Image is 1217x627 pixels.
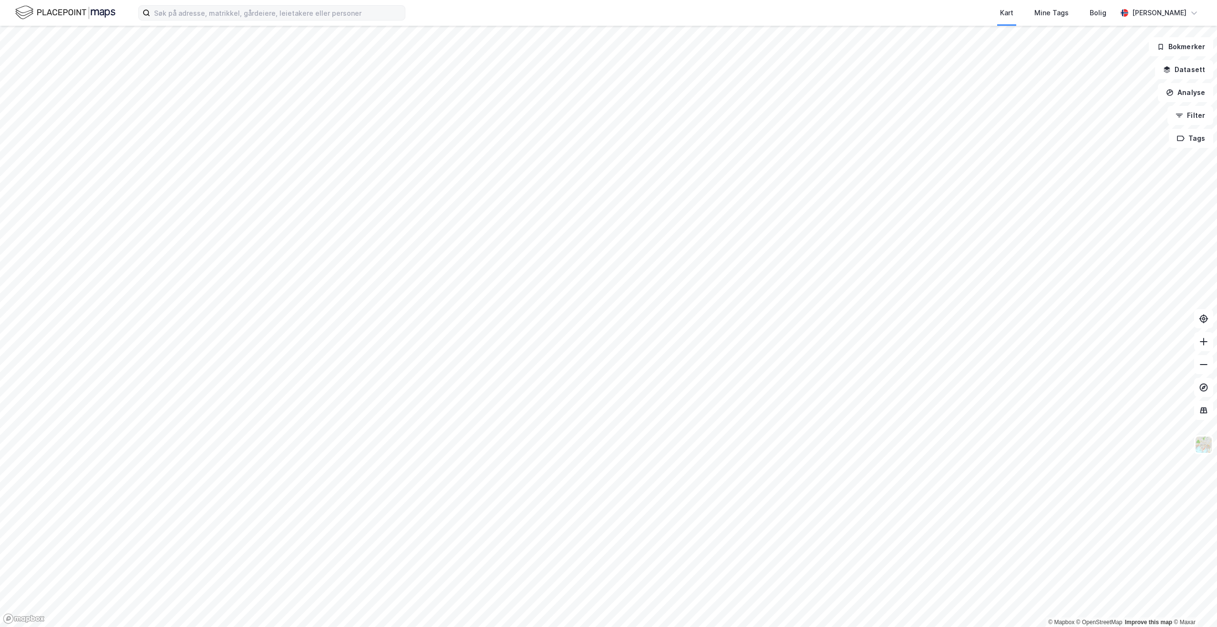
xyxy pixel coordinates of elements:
iframe: Chat Widget [1169,581,1217,627]
div: Mine Tags [1034,7,1069,19]
a: Mapbox homepage [3,613,45,624]
img: Z [1195,436,1213,454]
div: Kart [1000,7,1013,19]
button: Filter [1167,106,1213,125]
div: [PERSON_NAME] [1132,7,1186,19]
button: Tags [1169,129,1213,148]
img: logo.f888ab2527a4732fd821a326f86c7f29.svg [15,4,115,21]
button: Analyse [1158,83,1213,102]
button: Datasett [1155,60,1213,79]
button: Bokmerker [1149,37,1213,56]
input: Søk på adresse, matrikkel, gårdeiere, leietakere eller personer [150,6,405,20]
div: Bolig [1090,7,1106,19]
a: OpenStreetMap [1076,619,1123,626]
a: Mapbox [1048,619,1074,626]
a: Improve this map [1125,619,1172,626]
